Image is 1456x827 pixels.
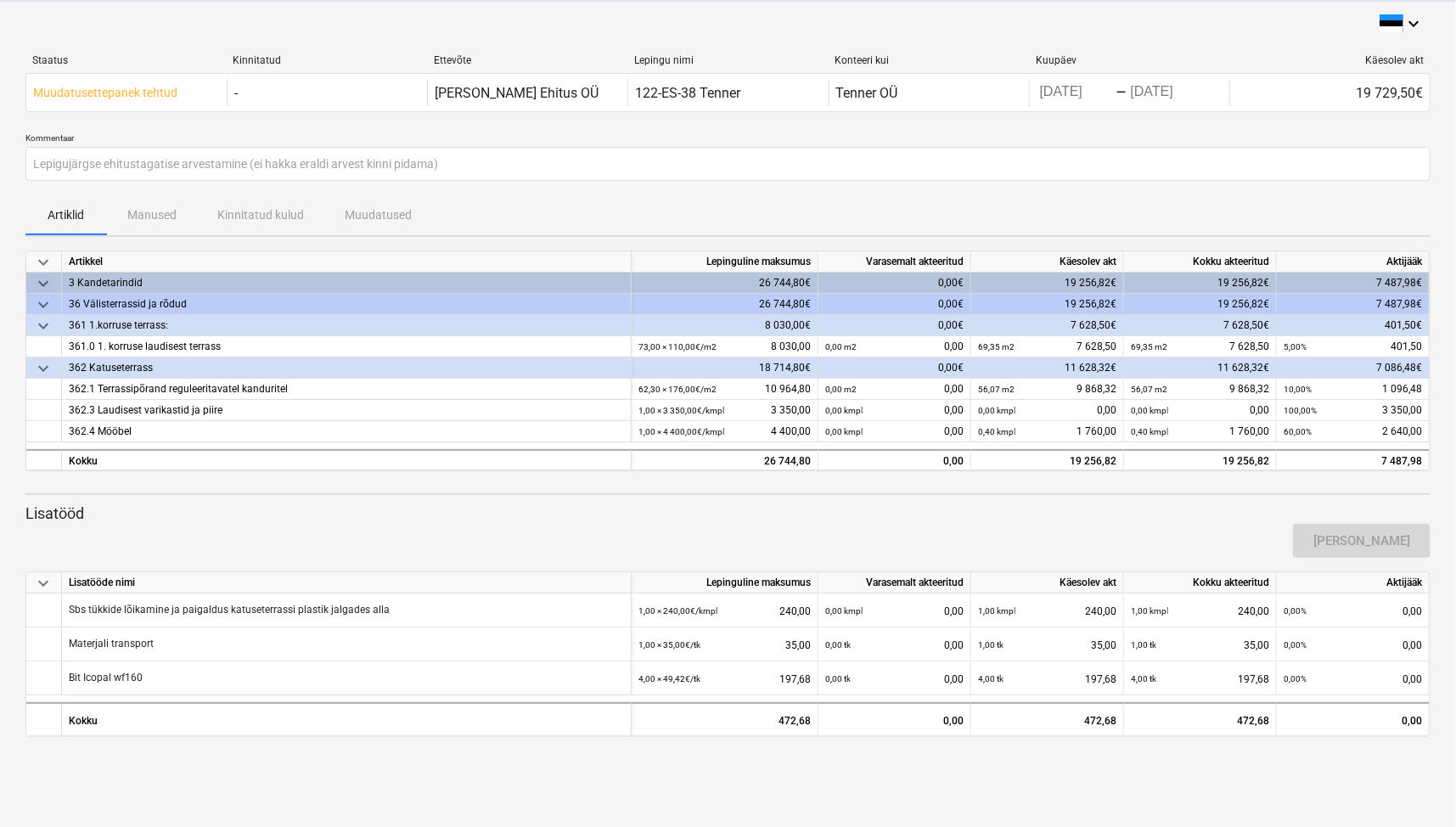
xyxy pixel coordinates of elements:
[1124,315,1277,336] div: 7 628,50€
[62,251,632,273] div: Artikkel
[1284,406,1317,415] small: 100,00%
[1131,336,1269,357] div: 7 628,50
[978,704,1116,738] div: 472,68
[978,627,1116,662] div: 35,00
[32,54,219,66] div: Staatus
[1284,640,1307,650] small: 0,00%
[1284,594,1422,628] div: 0,00
[825,594,964,628] div: 0,00
[69,603,390,617] p: Sbs tükkide lõikamine ja paigaldus katuseterrassi plastik jalgades alla
[632,251,818,273] div: Lepinguline maksumus
[825,451,964,472] div: 0,00
[825,379,964,400] div: 0,00
[69,273,624,294] div: 3 Kandetarindid
[638,379,811,400] div: 10 964,80
[69,671,143,685] p: Bit Icopal wf160
[1284,336,1422,357] div: 401,50
[978,674,1003,684] small: 4,00 tk
[818,702,971,736] div: 0,00
[638,627,811,662] div: 35,00
[33,573,53,594] span: keyboard_arrow_down
[62,449,632,470] div: Kokku
[638,451,811,472] div: 26 744,80
[818,357,971,379] div: 0,00€
[825,421,964,442] div: 0,00
[818,572,971,594] div: Varasemalt akteeritud
[1277,702,1430,736] div: 0,00
[971,572,1124,594] div: Käesolev akt
[978,406,1015,415] small: 0,00 kmpl
[1277,251,1430,273] div: Aktijääk
[825,427,863,436] small: 0,00 kmpl
[33,84,177,102] p: Muudatusettepanek tehtud
[638,606,717,616] small: 1,00 × 240,00€ / kmpl
[1131,406,1168,415] small: 0,00 kmpl
[978,342,1015,352] small: 69,35 m2
[638,400,811,421] div: 3 350,00
[435,85,599,101] div: [PERSON_NAME] Ehitus OÜ
[1131,421,1269,442] div: 1 760,00
[69,336,624,357] div: 361.0 1. korruse laudisest terrass
[971,357,1124,379] div: 11 628,32€
[434,54,621,66] div: Ettevõte
[632,572,818,594] div: Lepinguline maksumus
[978,379,1116,400] div: 9 868,32
[69,357,624,379] div: 362 Katuseterrass
[825,640,851,650] small: 0,00 tk
[825,661,964,696] div: 0,00
[69,421,624,442] div: 362.4 Mööbel
[978,427,1015,436] small: 0,40 kmpl
[1284,661,1422,696] div: 0,00
[632,315,818,336] div: 8 030,00€
[1277,294,1430,315] div: 7 487,98€
[33,273,53,294] span: keyboard_arrow_down
[638,640,700,650] small: 1,00 × 35,00€ / tk
[1131,342,1167,352] small: 69,35 m2
[33,316,53,336] span: keyboard_arrow_down
[638,594,811,628] div: 240,00
[632,294,818,315] div: 26 744,80€
[1131,400,1269,421] div: 0,00
[978,400,1116,421] div: 0,00
[818,294,971,315] div: 0,00€
[638,336,811,357] div: 8 030,00
[978,451,1116,472] div: 19 256,82
[1284,606,1307,616] small: 0,00%
[1284,400,1422,421] div: 3 350,00
[1124,702,1277,736] div: 472,68
[1284,379,1422,400] div: 1 096,48
[1284,427,1312,436] small: 60,00%
[234,85,238,101] div: -
[978,661,1116,696] div: 197,68
[233,54,419,66] div: Kinnitatud
[46,206,87,224] p: Artiklid
[1124,357,1277,379] div: 11 628,32€
[33,295,53,315] span: keyboard_arrow_down
[1124,273,1277,294] div: 19 256,82€
[978,606,1015,616] small: 1,00 kmpl
[825,406,863,415] small: 0,00 kmpl
[62,702,632,736] div: Kokku
[825,400,964,421] div: 0,00
[825,342,857,352] small: 0,00 m2
[638,421,811,442] div: 4 400,00
[1131,640,1156,650] small: 1,00 tk
[1131,594,1269,628] div: 240,00
[69,637,154,651] p: Materjali transport
[1277,572,1430,594] div: Aktijääk
[1284,451,1422,472] div: 7 487,98
[1277,273,1430,294] div: 7 487,98€
[836,85,898,101] div: Tenner OÜ
[1124,572,1277,594] div: Kokku akteeritud
[825,336,964,357] div: 0,00
[33,358,53,379] span: keyboard_arrow_down
[1124,294,1277,315] div: 19 256,82€
[25,504,1431,524] p: Lisatööd
[62,572,632,594] div: Lisatööde nimi
[971,294,1124,315] div: 19 256,82€
[818,315,971,336] div: 0,00€
[1277,357,1430,379] div: 7 086,48€
[1229,79,1430,106] div: 19 729,50€
[1237,54,1424,66] div: Käesolev akt
[825,606,863,616] small: 0,00 kmpl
